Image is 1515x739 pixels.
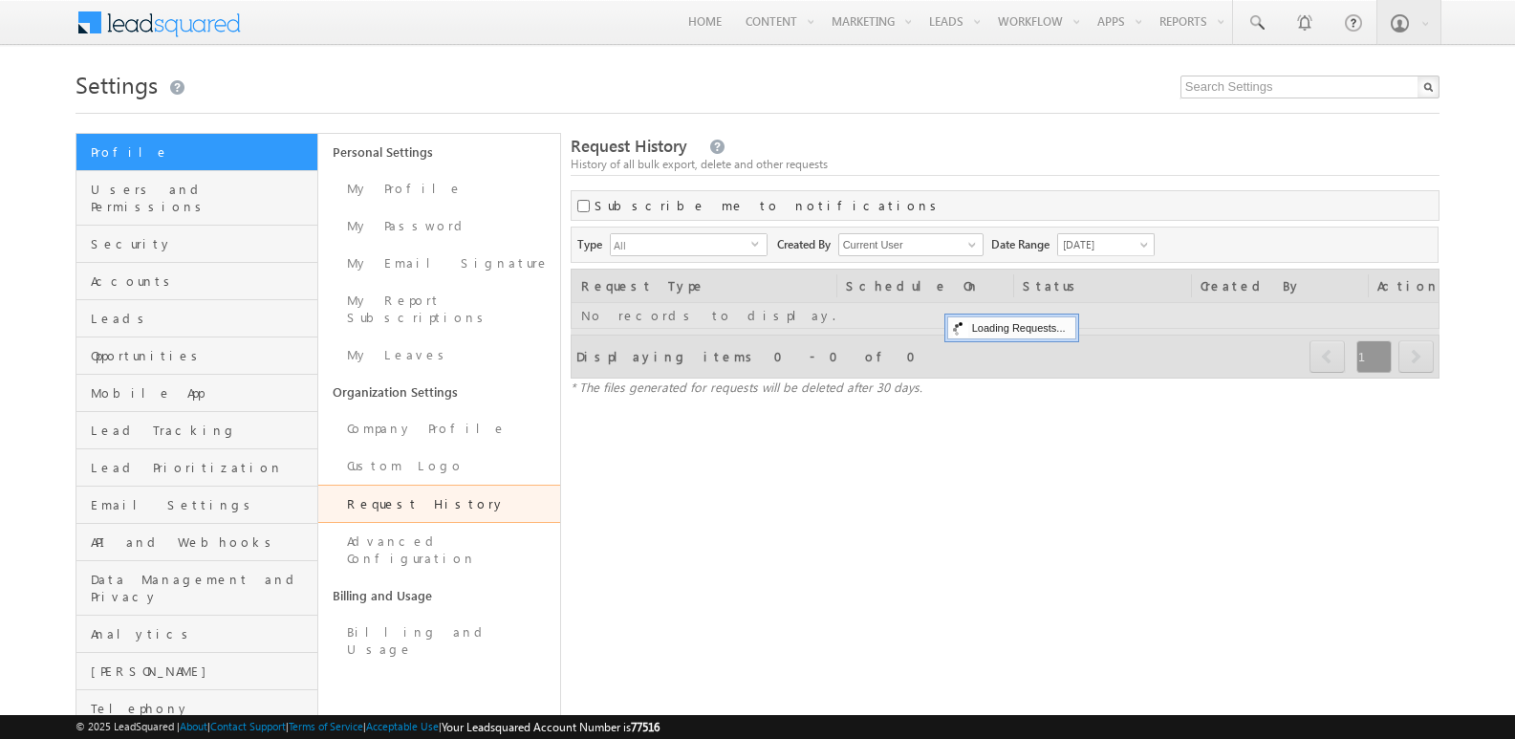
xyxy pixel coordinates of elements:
[91,384,313,402] span: Mobile App
[318,337,560,374] a: My Leaves
[76,524,317,561] a: API and Webhooks
[318,374,560,410] a: Organization Settings
[947,316,1076,339] div: Loading Requests...
[76,616,317,653] a: Analytics
[777,233,838,253] span: Created By
[991,233,1057,253] span: Date Range
[1058,236,1149,253] span: [DATE]
[91,700,313,717] span: Telephony
[318,485,560,523] a: Request History
[91,235,313,252] span: Security
[91,663,313,680] span: [PERSON_NAME]
[318,614,560,668] a: Billing and Usage
[91,459,313,476] span: Lead Prioritization
[76,375,317,412] a: Mobile App
[91,310,313,327] span: Leads
[76,449,317,487] a: Lead Prioritization
[1057,233,1155,256] a: [DATE]
[1180,76,1439,98] input: Search Settings
[210,720,286,732] a: Contact Support
[91,533,313,551] span: API and Webhooks
[76,690,317,728] a: Telephony
[76,337,317,375] a: Opportunities
[631,720,660,734] span: 77516
[318,282,560,337] a: My Report Subscriptions
[318,410,560,447] a: Company Profile
[366,720,439,732] a: Acceptable Use
[318,134,560,170] a: Personal Settings
[91,422,313,439] span: Lead Tracking
[76,718,660,736] span: © 2025 LeadSquared | | | | |
[289,720,363,732] a: Terms of Service
[76,171,317,226] a: Users and Permissions
[611,234,751,255] span: All
[76,134,317,171] a: Profile
[76,412,317,449] a: Lead Tracking
[610,233,768,256] div: All
[91,625,313,642] span: Analytics
[91,272,313,290] span: Accounts
[91,181,313,215] span: Users and Permissions
[571,379,922,395] span: * The files generated for requests will be deleted after 30 days.
[76,69,158,99] span: Settings
[76,263,317,300] a: Accounts
[318,170,560,207] a: My Profile
[76,300,317,337] a: Leads
[571,156,1439,173] div: History of all bulk export, delete and other requests
[571,135,687,157] span: Request History
[91,496,313,513] span: Email Settings
[91,143,313,161] span: Profile
[442,720,660,734] span: Your Leadsquared Account Number is
[318,245,560,282] a: My Email Signature
[958,235,982,254] a: Show All Items
[318,523,560,577] a: Advanced Configuration
[91,571,313,605] span: Data Management and Privacy
[91,347,313,364] span: Opportunities
[577,233,610,253] span: Type
[595,197,943,214] label: Subscribe me to notifications
[751,239,767,248] span: select
[318,447,560,485] a: Custom Logo
[318,207,560,245] a: My Password
[76,561,317,616] a: Data Management and Privacy
[838,233,984,256] input: Type to Search
[76,653,317,690] a: [PERSON_NAME]
[76,487,317,524] a: Email Settings
[180,720,207,732] a: About
[318,577,560,614] a: Billing and Usage
[76,226,317,263] a: Security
